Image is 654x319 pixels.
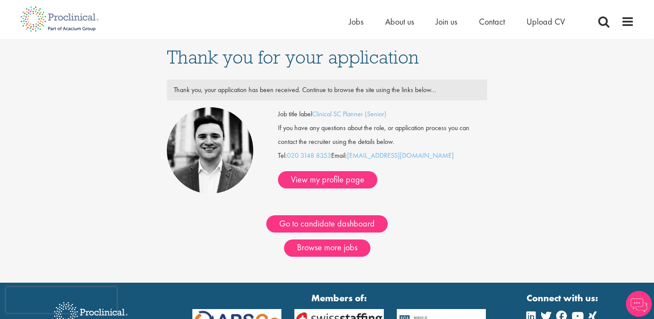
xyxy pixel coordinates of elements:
a: Go to candidate dashboard [266,215,388,233]
strong: Connect with us: [526,291,600,305]
a: Upload CV [526,16,565,27]
a: Clinical SC Planner (Senior) [312,109,386,118]
a: [EMAIL_ADDRESS][DOMAIN_NAME] [347,151,454,160]
div: Job title label [271,107,494,121]
span: Thank you for your application [167,45,419,69]
a: Contact [479,16,505,27]
a: Jobs [349,16,364,27]
div: If you have any questions about the role, or application process you can contact the recruiter us... [271,121,494,149]
a: 020 3148 8353 [287,151,331,160]
a: Browse more jobs [284,239,370,257]
iframe: reCAPTCHA [6,287,117,313]
div: Thank you, your application has been received. Continue to browse the site using the links below... [167,83,487,97]
a: View my profile page [278,171,377,188]
strong: Members of: [192,291,486,305]
a: Join us [436,16,457,27]
img: Chatbot [626,291,652,317]
img: Edward Little [167,107,253,194]
div: Tel: Email: [278,107,487,188]
a: About us [385,16,414,27]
